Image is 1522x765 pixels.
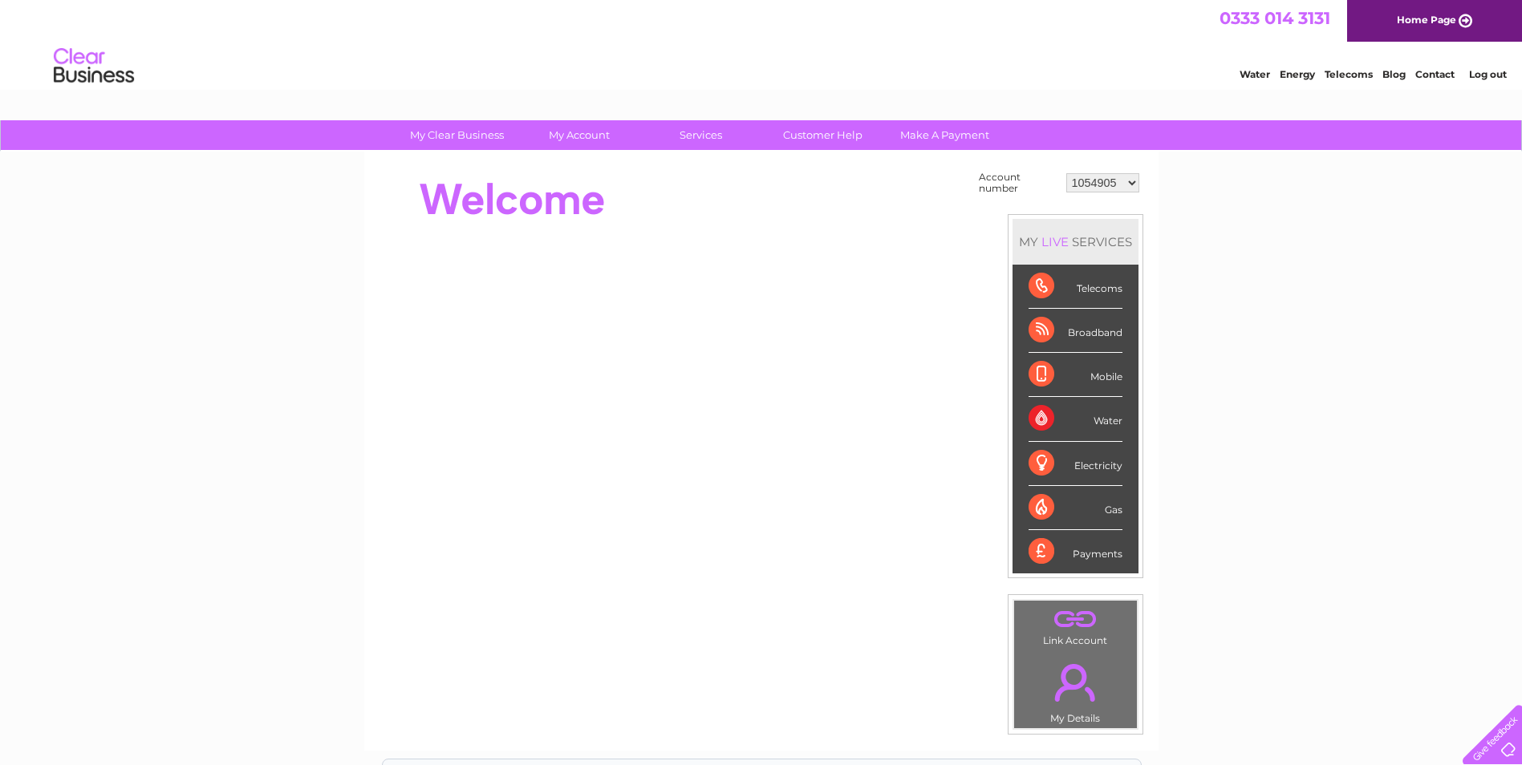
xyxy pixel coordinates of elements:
a: Telecoms [1325,68,1373,80]
div: Gas [1029,486,1122,530]
div: MY SERVICES [1013,219,1138,265]
a: Customer Help [757,120,889,150]
div: Clear Business is a trading name of Verastar Limited (registered in [GEOGRAPHIC_DATA] No. 3667643... [383,9,1141,78]
a: Energy [1280,68,1315,80]
a: . [1018,605,1133,633]
a: Services [635,120,767,150]
td: Account number [975,168,1062,198]
a: Water [1240,68,1270,80]
div: Water [1029,397,1122,441]
td: Link Account [1013,600,1138,650]
div: Electricity [1029,442,1122,486]
div: Mobile [1029,353,1122,397]
td: My Details [1013,650,1138,729]
a: Make A Payment [879,120,1011,150]
div: LIVE [1038,234,1072,249]
a: Contact [1415,68,1455,80]
a: My Account [513,120,645,150]
a: My Clear Business [391,120,523,150]
div: Broadband [1029,309,1122,353]
a: Blog [1382,68,1406,80]
a: Log out [1469,68,1507,80]
img: logo.png [53,42,135,91]
a: 0333 014 3131 [1220,8,1330,28]
a: . [1018,654,1133,710]
div: Telecoms [1029,265,1122,309]
div: Payments [1029,530,1122,573]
